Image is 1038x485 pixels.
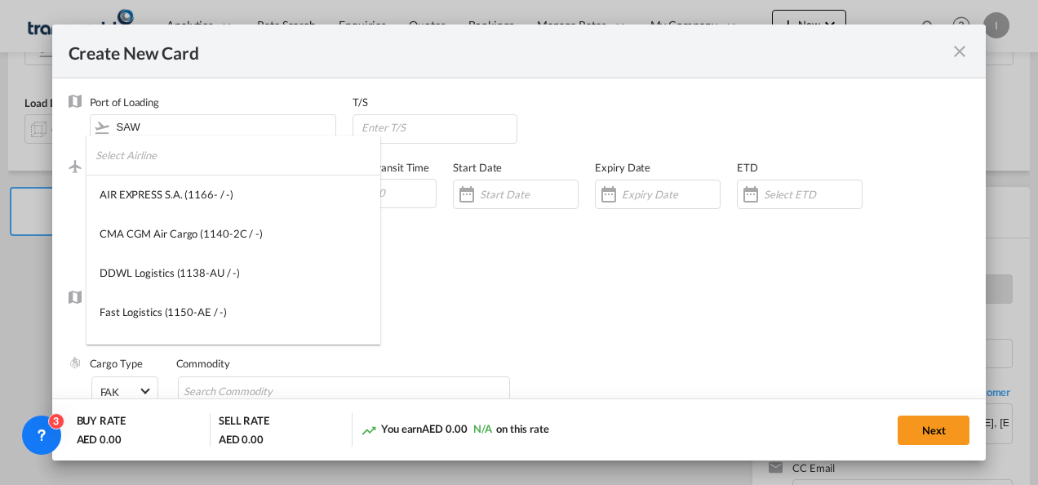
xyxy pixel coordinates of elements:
[100,226,263,241] div: CMA CGM Air Cargo (1140-2C / -)
[100,265,240,280] div: DDWL Logistics (1138-AU / -)
[86,175,380,214] md-option: AIR EXPRESS S.A.
[86,292,380,331] md-option: Fast Logistics
[95,136,380,175] input: Select Airline
[86,253,380,292] md-option: DDWL Logistics
[100,344,230,358] div: NFS Airfreight (1137-NL / -)
[100,305,227,319] div: Fast Logistics (1150-AE / -)
[100,187,233,202] div: AIR EXPRESS S.A. (1166- / -)
[86,214,380,253] md-option: CMA CGM Air Cargo
[86,331,380,371] md-option: NFS Airfreight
